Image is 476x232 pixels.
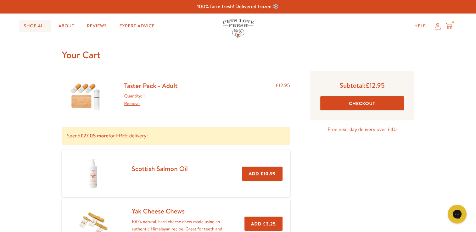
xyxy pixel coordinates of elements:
a: Scottish Salmon Oil [132,164,188,173]
h1: Your Cart [62,49,414,61]
p: Subtotal: [320,81,404,90]
a: Reviews [82,20,112,32]
b: £27.05 more [80,132,108,139]
button: Add £10.99 [242,167,282,181]
img: Taster Pack - Adult [70,81,101,112]
a: Yak Cheese Chews [132,207,185,216]
p: Free next day delivery over £40 [310,125,414,134]
img: Scottish Salmon Oil [77,158,109,189]
div: Quantity: 1 [124,92,178,108]
a: Taster Pack - Adult [124,81,178,90]
a: About [53,20,79,32]
button: Checkout [320,96,404,110]
button: Add £3.25 [244,217,283,231]
iframe: Gorgias live chat messenger [445,202,470,226]
a: Shop All [19,20,51,32]
a: Help [409,20,431,32]
div: £12.95 [276,81,290,112]
img: Pets Love Fresh [222,19,254,38]
p: Spend for FREE delivery: [62,127,290,145]
a: Expert Advice [114,20,160,32]
a: Remove [124,100,140,107]
span: £12.95 [366,81,385,90]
